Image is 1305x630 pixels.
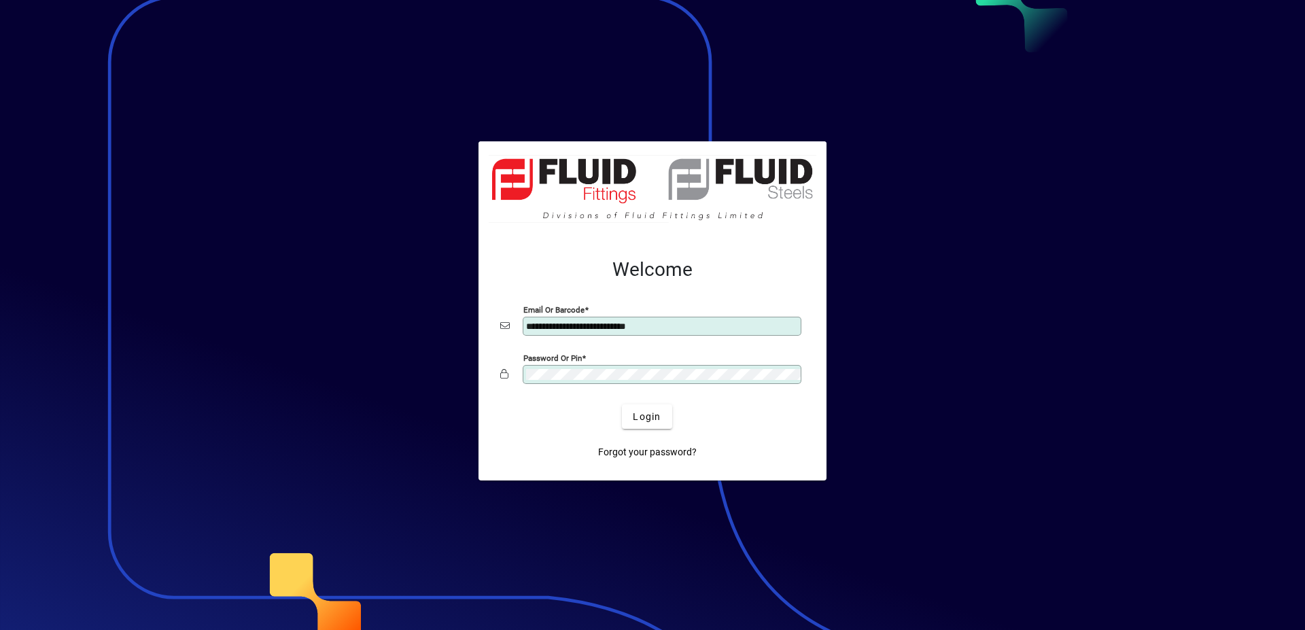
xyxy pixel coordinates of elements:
h2: Welcome [500,258,805,281]
span: Login [633,410,661,424]
button: Login [622,404,672,429]
span: Forgot your password? [598,445,697,459]
mat-label: Email or Barcode [523,305,585,315]
a: Forgot your password? [593,440,702,464]
mat-label: Password or Pin [523,353,582,363]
